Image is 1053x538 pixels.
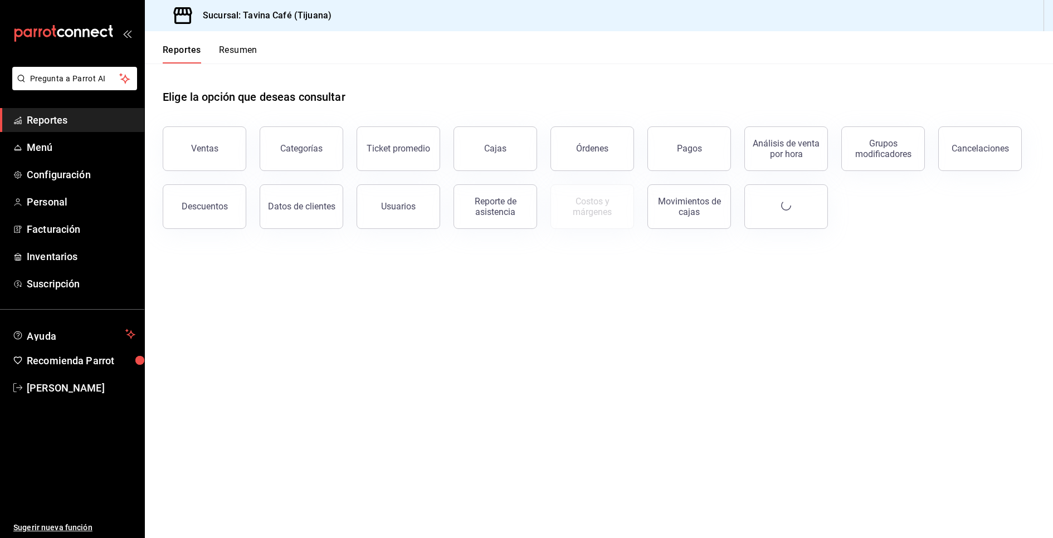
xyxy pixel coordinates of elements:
[27,249,135,264] span: Inventarios
[461,196,530,217] div: Reporte de asistencia
[27,140,135,155] span: Menú
[558,196,627,217] div: Costos y márgenes
[752,138,821,159] div: Análisis de venta por hora
[163,45,257,63] div: navigation tabs
[280,143,323,154] div: Categorías
[260,184,343,229] button: Datos de clientes
[8,81,137,92] a: Pregunta a Parrot AI
[550,126,634,171] button: Órdenes
[357,126,440,171] button: Ticket promedio
[182,201,228,212] div: Descuentos
[27,194,135,209] span: Personal
[938,126,1022,171] button: Cancelaciones
[484,143,506,154] div: Cajas
[27,113,135,128] span: Reportes
[367,143,430,154] div: Ticket promedio
[219,45,257,63] button: Resumen
[163,89,345,105] h1: Elige la opción que deseas consultar
[27,276,135,291] span: Suscripción
[677,143,702,154] div: Pagos
[655,196,724,217] div: Movimientos de cajas
[647,126,731,171] button: Pagos
[454,184,537,229] button: Reporte de asistencia
[841,126,925,171] button: Grupos modificadores
[191,143,218,154] div: Ventas
[163,126,246,171] button: Ventas
[576,143,608,154] div: Órdenes
[27,167,135,182] span: Configuración
[849,138,918,159] div: Grupos modificadores
[550,184,634,229] button: Contrata inventarios para ver este reporte
[27,222,135,237] span: Facturación
[952,143,1009,154] div: Cancelaciones
[357,184,440,229] button: Usuarios
[260,126,343,171] button: Categorías
[268,201,335,212] div: Datos de clientes
[27,327,121,341] span: Ayuda
[194,9,331,22] h3: Sucursal: Tavina Café (Tijuana)
[381,201,416,212] div: Usuarios
[647,184,731,229] button: Movimientos de cajas
[27,380,135,395] span: [PERSON_NAME]
[12,67,137,90] button: Pregunta a Parrot AI
[13,522,135,534] span: Sugerir nueva función
[454,126,537,171] button: Cajas
[163,184,246,229] button: Descuentos
[27,353,135,368] span: Recomienda Parrot
[123,29,131,38] button: open_drawer_menu
[744,126,828,171] button: Análisis de venta por hora
[30,73,120,85] span: Pregunta a Parrot AI
[163,45,201,63] button: Reportes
